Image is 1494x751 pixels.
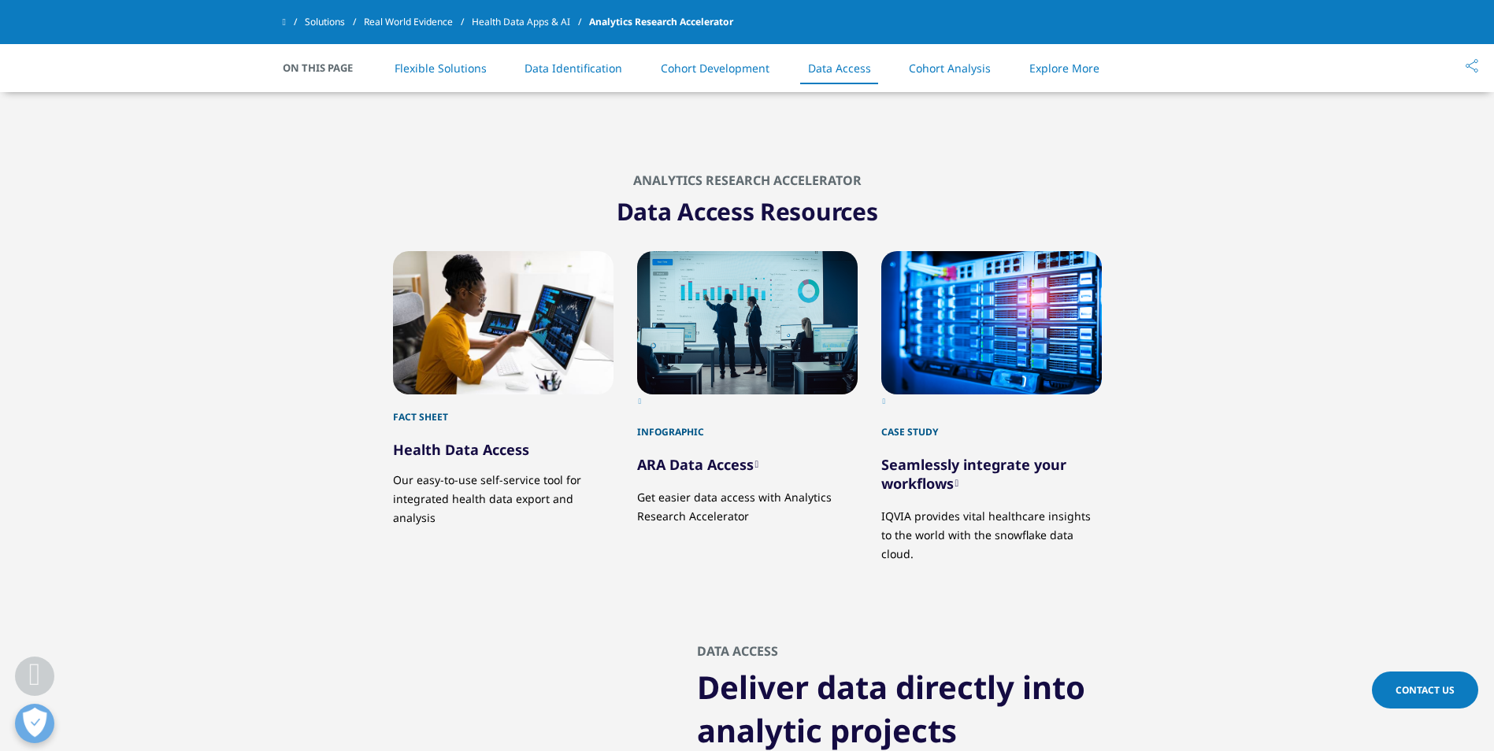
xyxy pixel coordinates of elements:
[364,8,472,36] a: Real World Evidence
[881,495,1102,564] p: IQVIA provides vital healthcare insights to the world with the snowflake data cloud.
[909,61,991,76] a: Cohort Analysis
[395,61,487,76] a: Flexible Solutions
[283,60,369,76] span: On This Page
[637,455,759,474] a: ARA Data Access
[881,455,1066,493] a: Seamlessly integrate your workflows
[283,188,1212,228] h1: Data Access Resources
[393,459,614,527] p: Our easy-to-use self-service tool for integrated health data export and analysis
[808,61,871,76] a: Data Access
[472,8,589,36] a: Health Data Apps & AI
[15,704,54,743] button: Open Preferences
[393,394,614,424] div: FACT SHEET
[881,409,1102,439] div: CASE STUDY
[283,172,1212,188] h2: ANALYTICS RESEARCH ACCELERATOR
[637,409,858,439] div: INFOGRAPHIC
[305,8,364,36] a: Solutions
[525,61,622,76] a: Data Identification
[1029,61,1099,76] a: Explore More
[661,61,769,76] a: Cohort Development
[589,8,733,36] span: Analytics Research Accelerator
[1372,671,1478,708] a: Contact Us
[697,642,778,665] h2: DATA ACCESS
[1396,683,1455,697] span: Contact Us
[393,440,529,459] a: Health Data Access
[637,476,858,526] p: Get easier data access with Analytics Research Accelerator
